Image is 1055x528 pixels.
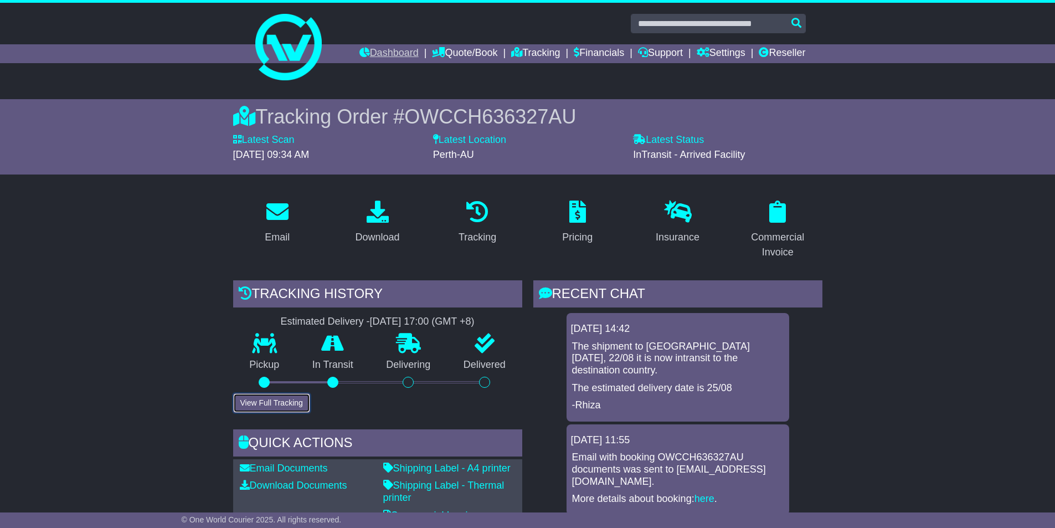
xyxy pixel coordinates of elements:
div: Commercial Invoice [740,230,815,260]
a: here [694,493,714,504]
p: The estimated delivery date is 25/08 [572,382,784,394]
a: Support [638,44,683,63]
p: Delivered [447,359,522,371]
div: Tracking history [233,280,522,310]
a: Email Documents [240,463,328,474]
a: Settings [697,44,745,63]
div: [DATE] 17:00 (GMT +8) [370,316,475,328]
button: View Full Tracking [233,393,310,413]
p: Pickup [233,359,296,371]
a: Tracking [451,197,503,249]
a: Commercial Invoice [733,197,822,264]
a: Email [258,197,297,249]
div: Estimated Delivery - [233,316,522,328]
a: Financials [574,44,624,63]
a: Shipping Label - A4 printer [383,463,511,474]
p: Delivering [370,359,447,371]
div: Download [355,230,399,245]
a: Commercial Invoice [383,510,478,521]
div: Quick Actions [233,429,522,459]
div: [DATE] 14:42 [571,323,785,335]
span: InTransit - Arrived Facility [633,149,745,160]
div: Tracking Order # [233,105,822,129]
div: RECENT CHAT [533,280,822,310]
p: The shipment to [GEOGRAPHIC_DATA] [DATE], 22/08 it is now intransit to the destination country. [572,341,784,377]
label: Latest Location [433,134,506,146]
p: In Transit [296,359,370,371]
a: Dashboard [359,44,419,63]
a: Shipping Label - Thermal printer [383,480,505,503]
div: Tracking [459,230,496,245]
span: © One World Courier 2025. All rights reserved. [182,515,342,524]
span: [DATE] 09:34 AM [233,149,310,160]
label: Latest Status [633,134,704,146]
a: Pricing [555,197,600,249]
a: Reseller [759,44,805,63]
p: Email with booking OWCCH636327AU documents was sent to [EMAIL_ADDRESS][DOMAIN_NAME]. [572,452,784,488]
a: Quote/Book [432,44,497,63]
label: Latest Scan [233,134,295,146]
a: Download Documents [240,480,347,491]
span: Perth-AU [433,149,474,160]
a: Download [348,197,406,249]
a: Tracking [511,44,560,63]
a: Insurance [649,197,707,249]
div: Email [265,230,290,245]
p: More details about booking: . [572,493,784,505]
div: [DATE] 11:55 [571,434,785,447]
div: Insurance [656,230,699,245]
p: -Rhiza [572,399,784,412]
span: OWCCH636327AU [404,105,576,128]
div: Pricing [562,230,593,245]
